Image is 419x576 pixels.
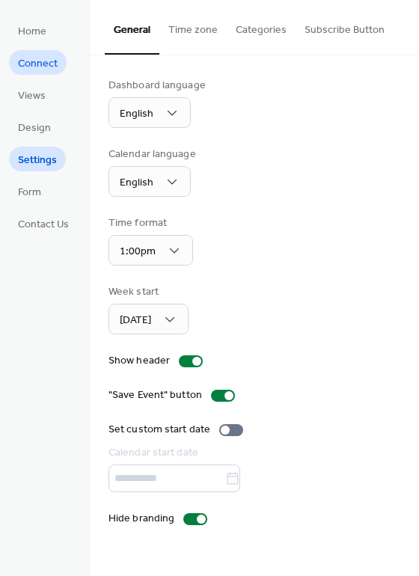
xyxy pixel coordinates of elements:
div: Dashboard language [108,78,206,94]
a: Connect [9,50,67,75]
span: English [120,104,153,124]
a: Contact Us [9,211,78,236]
a: Settings [9,147,66,171]
span: 1:00pm [120,242,156,262]
span: [DATE] [120,310,151,331]
div: Week start [108,284,186,300]
span: Form [18,185,41,200]
div: "Save Event" button [108,387,202,403]
a: Form [9,179,50,203]
span: Design [18,120,51,136]
span: Views [18,88,46,104]
span: Connect [18,56,58,72]
div: Time format [108,215,190,231]
div: Calendar language [108,147,196,162]
div: Calendar start date [108,445,397,461]
div: Show header [108,353,170,369]
div: Set custom start date [108,422,210,438]
a: Views [9,82,55,107]
span: English [120,173,153,193]
a: Design [9,114,60,139]
a: Home [9,18,55,43]
span: Settings [18,153,57,168]
span: Contact Us [18,217,69,233]
div: Hide branding [108,511,174,527]
span: Home [18,24,46,40]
